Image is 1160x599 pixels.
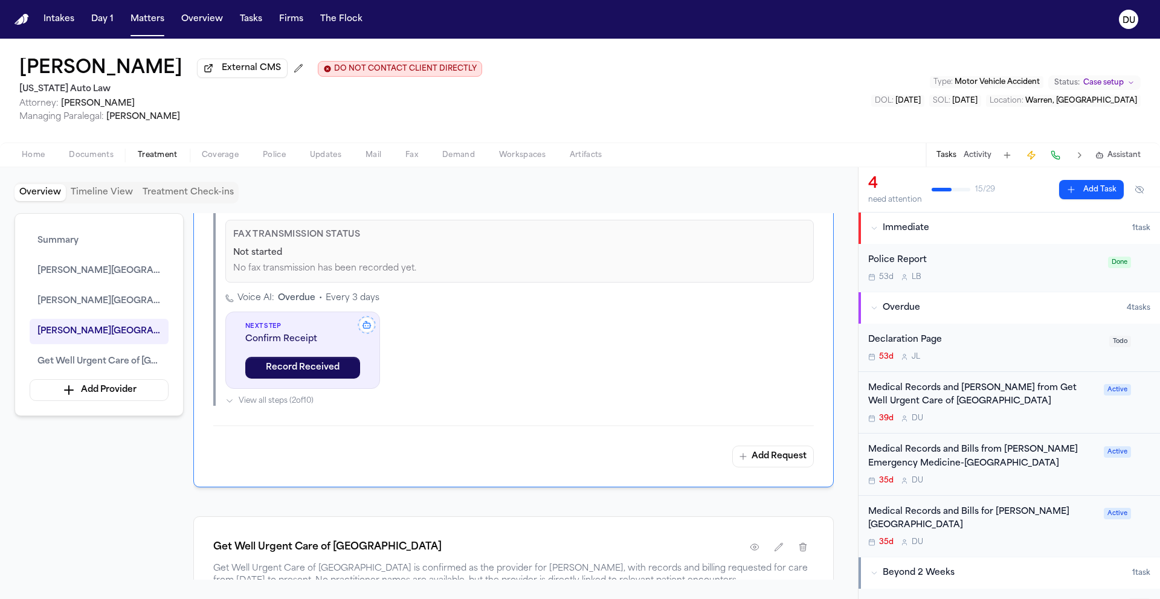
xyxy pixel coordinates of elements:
[106,112,180,121] span: [PERSON_NAME]
[405,150,418,160] span: Fax
[126,8,169,30] button: Matters
[442,150,475,160] span: Demand
[999,147,1016,164] button: Add Task
[30,379,169,401] button: Add Provider
[933,78,953,86] span: Type :
[990,97,1023,104] span: Location :
[69,150,114,160] span: Documents
[222,62,281,74] span: External CMS
[732,446,814,467] button: Add Request
[30,258,169,284] button: [PERSON_NAME][GEOGRAPHIC_DATA]
[1048,75,1141,90] button: Change status from Case setup
[879,537,894,547] span: 35d
[868,175,922,194] div: 4
[879,272,894,282] span: 53d
[14,14,29,25] a: Home
[245,333,360,345] span: Confirm Receipt
[310,150,341,160] span: Updates
[86,8,118,30] button: Day 1
[176,8,228,30] button: Overview
[868,382,1097,409] div: Medical Records and [PERSON_NAME] from Get Well Urgent Care of [GEOGRAPHIC_DATA]
[318,61,482,77] button: Edit client contact restriction
[912,537,923,547] span: D U
[1095,150,1141,160] button: Assistant
[1104,508,1131,519] span: Active
[30,289,169,314] button: [PERSON_NAME][GEOGRAPHIC_DATA] – [GEOGRAPHIC_DATA]
[859,324,1160,372] div: Open task: Declaration Page
[14,184,66,201] button: Overview
[263,150,286,160] span: Police
[245,322,360,331] span: Next Step
[19,58,182,80] button: Edit matter name
[930,76,1043,88] button: Edit Type: Motor Vehicle Accident
[912,476,923,485] span: D U
[883,222,929,234] span: Immediate
[1104,384,1131,396] span: Active
[1109,336,1131,347] span: Todo
[883,302,920,314] span: Overdue
[237,292,274,304] span: Voice AI:
[895,97,921,104] span: [DATE]
[233,247,282,259] span: Not started
[138,150,178,160] span: Treatment
[936,150,956,160] button: Tasks
[19,99,59,108] span: Attorney:
[868,254,1101,267] div: Police Report
[952,97,978,104] span: [DATE]
[859,496,1160,557] div: Open task: Medical Records and Bills for Henry Ford Hospital
[912,272,921,282] span: L B
[233,263,806,275] div: No fax transmission has been recorded yet.
[66,184,138,201] button: Timeline View
[366,150,381,160] span: Mail
[14,14,29,25] img: Finch Logo
[1127,303,1150,313] span: 4 task s
[334,64,477,74] span: DO NOT CONTACT CLIENT DIRECTLY
[871,95,924,107] button: Edit DOL: 2025-07-17
[499,150,546,160] span: Workspaces
[883,567,955,579] span: Beyond 2 Weeks
[868,333,1102,347] div: Declaration Page
[912,352,920,362] span: J L
[859,213,1160,244] button: Immediate1task
[213,563,814,587] span: Get Well Urgent Care of [GEOGRAPHIC_DATA] is confirmed as the provider for [PERSON_NAME], with re...
[1025,97,1137,104] span: Warren, [GEOGRAPHIC_DATA]
[245,357,360,379] button: Record Received
[859,372,1160,434] div: Open task: Medical Records and Bill from Get Well Urgent Care of Dearborn
[235,8,267,30] button: Tasks
[138,184,239,201] button: Treatment Check-ins
[30,319,169,344] button: [PERSON_NAME][GEOGRAPHIC_DATA] – [GEOGRAPHIC_DATA]
[875,97,894,104] span: DOL :
[315,8,367,30] button: The Flock
[868,195,922,205] div: need attention
[964,150,991,160] button: Activity
[1083,78,1124,88] span: Case setup
[1132,568,1150,578] span: 1 task
[30,228,169,254] button: Summary
[202,150,239,160] span: Coverage
[933,97,950,104] span: SOL :
[1023,147,1040,164] button: Create Immediate Task
[61,99,135,108] span: [PERSON_NAME]
[1104,446,1131,458] span: Active
[274,8,308,30] button: Firms
[213,540,442,554] h1: Get Well Urgent Care of [GEOGRAPHIC_DATA]
[1059,180,1124,199] button: Add Task
[1132,223,1150,233] span: 1 task
[859,434,1160,496] div: Open task: Medical Records and Bills from Henry Ford Emergency Medicine-Sterling Heights
[1107,150,1141,160] span: Assistant
[912,414,923,423] span: D U
[868,443,1097,471] div: Medical Records and Bills from [PERSON_NAME] Emergency Medicine-[GEOGRAPHIC_DATA]
[570,150,602,160] span: Artifacts
[319,292,322,304] span: •
[879,352,894,362] span: 53d
[278,292,315,304] span: Overdue
[859,292,1160,324] button: Overdue4tasks
[859,557,1160,589] button: Beyond 2 Weeks1task
[879,476,894,485] span: 35d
